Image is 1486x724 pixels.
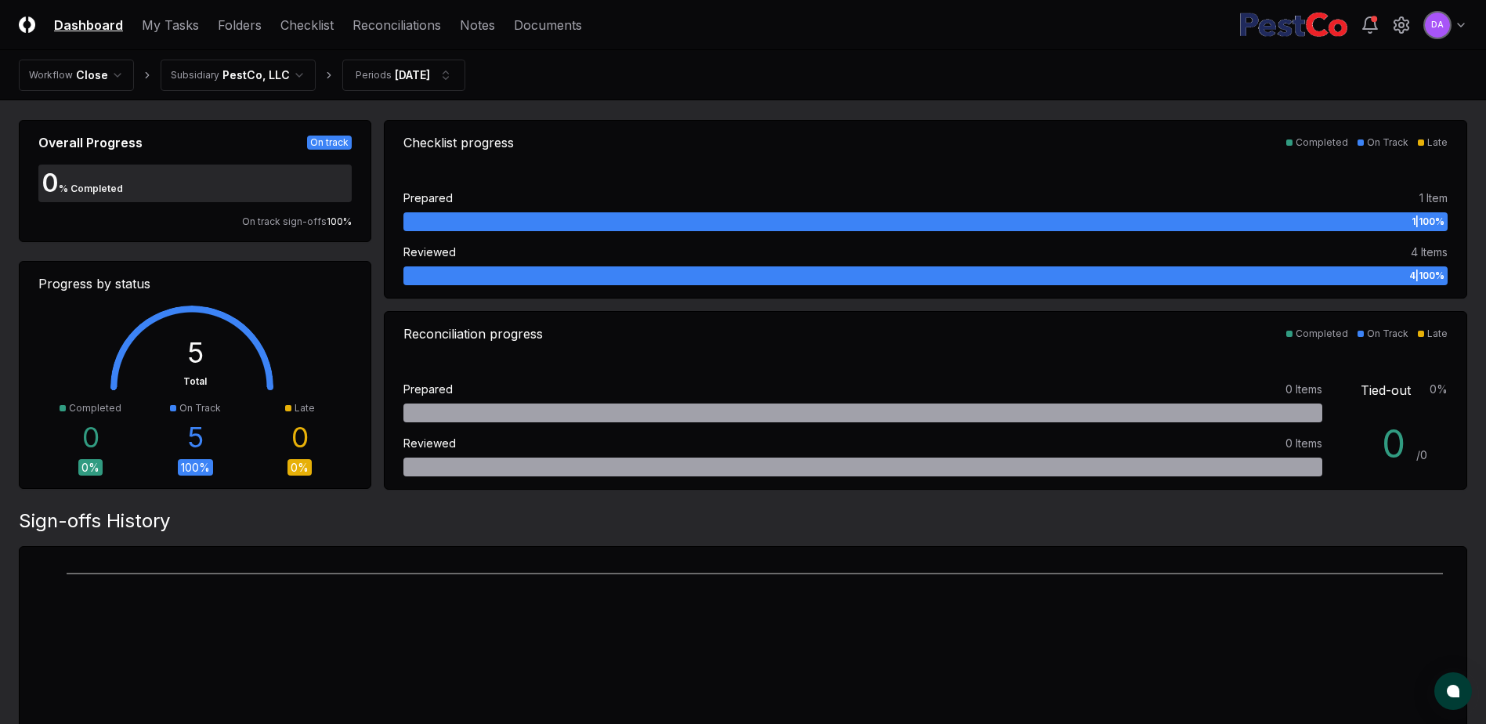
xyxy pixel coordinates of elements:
div: Reviewed [403,244,456,260]
div: 1 Item [1419,190,1448,206]
a: Reconciliations [353,16,441,34]
span: 4 | 100 % [1409,269,1444,283]
div: % Completed [59,182,123,196]
span: 1 | 100 % [1412,215,1444,229]
div: Overall Progress [38,133,143,152]
div: Workflow [29,68,73,82]
button: atlas-launcher [1434,672,1472,710]
div: Prepared [403,381,453,397]
div: Periods [356,68,392,82]
div: Subsidiary [171,68,219,82]
button: DA [1423,11,1452,39]
a: Reconciliation progressCompletedOn TrackLatePrepared0 ItemsReviewed0 ItemsTied-out0%0 /0 [384,311,1467,490]
div: 0 [38,171,59,196]
span: DA [1431,19,1444,31]
div: 0 [1382,425,1416,463]
div: Completed [1296,327,1348,341]
div: Tied-out [1361,381,1411,400]
div: Progress by status [38,274,352,293]
span: On track sign-offs [242,215,327,227]
div: 0 Items [1285,381,1322,397]
div: 0 [291,422,309,453]
button: Periods[DATE] [342,60,465,91]
div: On Track [1367,327,1408,341]
div: Late [295,401,315,415]
a: Documents [514,16,582,34]
div: Late [1427,327,1448,341]
div: Sign-offs History [19,509,1467,534]
div: Reviewed [403,435,456,451]
a: Checklist [280,16,334,34]
a: Dashboard [54,16,123,34]
div: On Track [1367,136,1408,150]
nav: breadcrumb [19,60,465,91]
a: Folders [218,16,262,34]
div: 4 Items [1411,244,1448,260]
img: Logo [19,16,35,33]
div: Reconciliation progress [403,324,543,343]
div: Completed [1296,136,1348,150]
span: 100 % [327,215,352,227]
div: Prepared [403,190,453,206]
div: 0 Items [1285,435,1322,451]
div: Late [1427,136,1448,150]
div: 0 % [287,459,312,476]
a: Checklist progressCompletedOn TrackLatePrepared1 Item1|100%Reviewed4 Items4|100% [384,120,1467,299]
a: My Tasks [142,16,199,34]
div: 0 % [1430,381,1448,400]
div: On track [307,136,352,150]
div: 0 % [78,459,103,476]
div: 0 [82,422,99,453]
img: PestCo logo [1239,13,1348,38]
div: Completed [69,401,121,415]
div: / 0 [1416,447,1427,463]
a: Notes [460,16,495,34]
div: Checklist progress [403,133,514,152]
div: [DATE] [395,67,430,83]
